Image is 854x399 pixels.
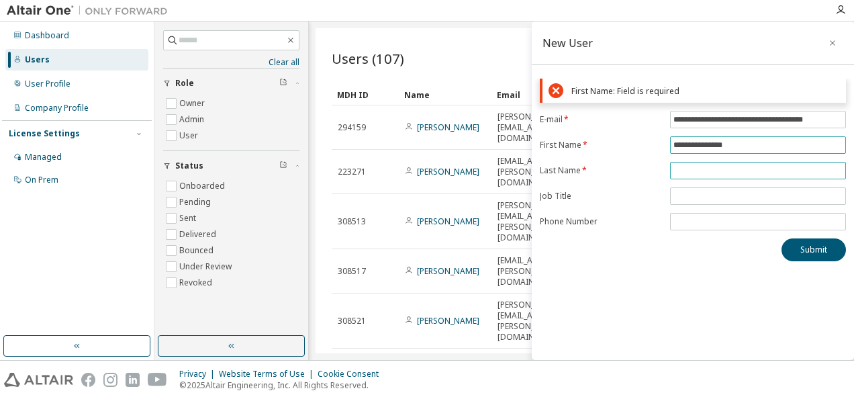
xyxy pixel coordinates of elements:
[175,161,203,171] span: Status
[179,369,219,380] div: Privacy
[25,30,69,41] div: Dashboard
[179,259,234,275] label: Under Review
[497,200,565,243] span: [PERSON_NAME][EMAIL_ADDRESS][PERSON_NAME][DOMAIN_NAME]
[179,95,207,112] label: Owner
[338,266,366,277] span: 308517
[540,165,662,176] label: Last Name
[25,175,58,185] div: On Prem
[338,122,366,133] span: 294159
[497,112,565,144] span: [PERSON_NAME][EMAIL_ADDRESS][DOMAIN_NAME]
[279,161,287,171] span: Clear filter
[497,300,565,343] span: [PERSON_NAME][EMAIL_ADDRESS][PERSON_NAME][DOMAIN_NAME]
[25,54,50,65] div: Users
[540,216,662,227] label: Phone Number
[7,4,175,17] img: Altair One
[279,78,287,89] span: Clear filter
[540,191,662,202] label: Job Title
[338,167,366,177] span: 223271
[542,38,593,48] div: New User
[540,140,662,150] label: First Name
[163,151,299,181] button: Status
[571,86,840,96] div: First Name: Field is required
[219,369,318,380] div: Website Terms of Use
[338,316,366,326] span: 308521
[179,178,228,194] label: Onboarded
[417,216,479,227] a: [PERSON_NAME]
[179,380,387,391] p: © 2025 Altair Engineering, Inc. All Rights Reserved.
[497,156,565,188] span: [EMAIL_ADDRESS][PERSON_NAME][DOMAIN_NAME]
[179,226,219,242] label: Delivered
[318,369,387,380] div: Cookie Consent
[497,84,553,105] div: Email
[179,275,215,291] label: Revoked
[497,255,565,287] span: [EMAIL_ADDRESS][PERSON_NAME][DOMAIN_NAME]
[179,194,213,210] label: Pending
[126,373,140,387] img: linkedin.svg
[417,265,479,277] a: [PERSON_NAME]
[25,79,70,89] div: User Profile
[175,78,194,89] span: Role
[179,112,207,128] label: Admin
[4,373,73,387] img: altair_logo.svg
[332,49,404,68] span: Users (107)
[781,238,846,261] button: Submit
[179,210,199,226] label: Sent
[81,373,95,387] img: facebook.svg
[25,152,62,163] div: Managed
[338,216,366,227] span: 308513
[337,84,393,105] div: MDH ID
[540,114,662,125] label: E-mail
[404,84,486,105] div: Name
[163,57,299,68] a: Clear all
[163,69,299,98] button: Role
[25,103,89,114] div: Company Profile
[417,166,479,177] a: [PERSON_NAME]
[179,128,201,144] label: User
[417,315,479,326] a: [PERSON_NAME]
[103,373,117,387] img: instagram.svg
[417,122,479,133] a: [PERSON_NAME]
[148,373,167,387] img: youtube.svg
[179,242,216,259] label: Bounced
[9,128,80,139] div: License Settings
